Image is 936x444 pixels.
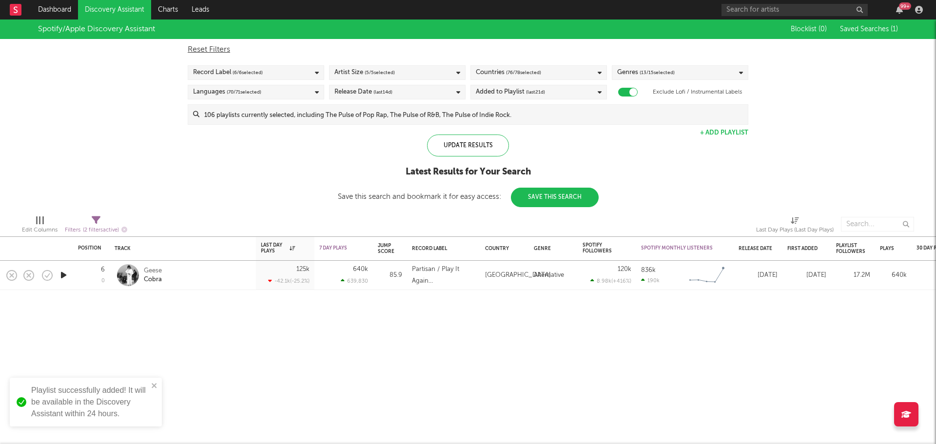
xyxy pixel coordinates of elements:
div: 640k [880,270,907,281]
div: Added to Playlist [476,86,545,98]
div: 99 + [899,2,911,10]
button: + Add Playlist [700,130,748,136]
div: Update Results [427,135,509,156]
div: [DATE] [787,270,826,281]
div: Genre [534,246,568,251]
div: Release Date [334,86,392,98]
div: Edit Columns [22,224,58,236]
div: Reset Filters [188,44,748,56]
input: 106 playlists currently selected, including The Pulse of Pop Rap, The Pulse of R&B, The Pulse of ... [199,105,748,124]
div: Spotify Monthly Listeners [641,245,714,251]
div: 17.2M [836,270,870,281]
div: Jump Score [378,243,394,254]
button: close [151,382,158,391]
div: Edit Columns [22,212,58,240]
div: Track [115,246,246,251]
div: 190k [641,277,660,284]
button: Save This Search [511,188,599,207]
div: 125k [296,266,310,272]
span: ( 2 filters active) [83,228,119,233]
div: Languages [193,86,261,98]
div: Latest Results for Your Search [338,166,599,178]
span: Saved Searches [840,26,898,33]
div: Record Label [193,67,263,78]
div: 836k [641,267,656,273]
span: ( 0 ) [819,26,827,33]
div: 639,830 [341,278,368,284]
span: ( 13 / 15 selected) [640,67,675,78]
div: Filters [65,224,127,236]
span: (last 14 d) [373,86,392,98]
div: Country [485,246,519,251]
div: Cobra [144,275,162,284]
div: [DATE] [739,270,778,281]
div: 0 [101,278,105,284]
svg: Chart title [685,263,729,288]
div: 8.98k ( +416 % ) [590,278,631,284]
div: Last Day Plays (Last Day Plays) [756,224,834,236]
div: Geese [144,267,162,275]
button: 99+ [896,6,903,14]
span: ( 70 / 71 selected) [227,86,261,98]
span: ( 6 / 6 selected) [233,67,263,78]
div: 640k [353,266,368,272]
div: Release Date [739,246,773,251]
div: Save this search and bookmark it for easy access: [338,193,599,200]
div: Spotify Followers [583,242,617,254]
div: Filters(2 filters active) [65,212,127,240]
button: Saved Searches (1) [837,25,898,33]
span: ( 76 / 78 selected) [506,67,541,78]
div: 6 [101,267,105,273]
div: Partisan / Play It Again [PERSON_NAME] [412,264,475,287]
div: Position [78,245,101,251]
div: Spotify/Apple Discovery Assistant [38,23,155,35]
div: First Added [787,246,821,251]
div: Record Label [412,246,470,251]
span: Blocklist [791,26,827,33]
div: Genres [617,67,675,78]
div: 7 Day Plays [319,245,353,251]
div: Plays [880,246,894,251]
div: Playlist successfully added! It will be available in the Discovery Assistant within 24 hours. [31,385,148,420]
div: Alternative [534,270,564,281]
div: Last Day Plays (Last Day Plays) [756,212,834,240]
span: (last 21 d) [526,86,545,98]
div: -42.1k ( -25.2 % ) [268,278,310,284]
input: Search... [841,217,914,232]
div: Artist Size [334,67,395,78]
span: ( 1 ) [891,26,898,33]
div: 120k [618,266,631,272]
label: Exclude Lofi / Instrumental Labels [653,86,742,98]
div: Last Day Plays [261,242,295,254]
div: Countries [476,67,541,78]
span: ( 5 / 5 selected) [365,67,395,78]
input: Search for artists [721,4,868,16]
a: GeeseCobra [144,267,162,284]
div: Playlist Followers [836,243,865,254]
div: [GEOGRAPHIC_DATA] [485,270,551,281]
div: 85.9 [378,270,402,281]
